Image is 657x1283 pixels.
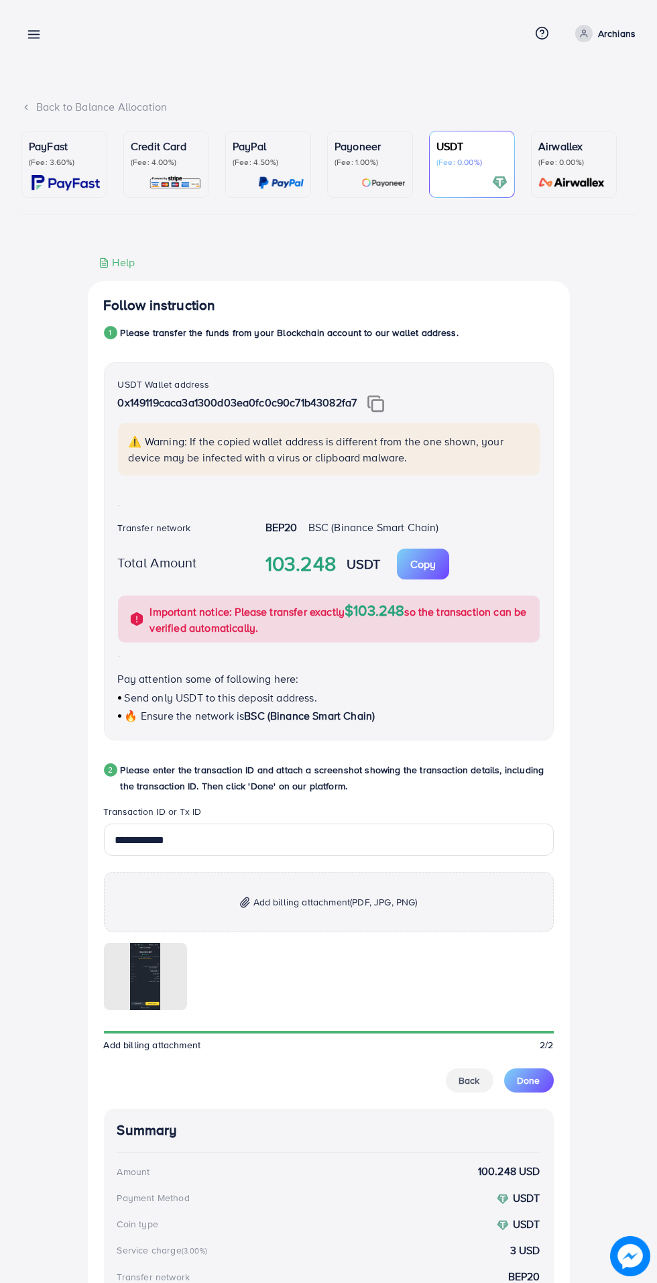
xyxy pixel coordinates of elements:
img: card [32,175,100,190]
span: $103.248 [345,600,404,620]
p: PayFast [29,138,100,154]
img: card [361,175,406,190]
strong: USDT [513,1217,540,1231]
button: Copy [397,549,449,579]
button: Back [446,1068,493,1093]
div: Service charge [117,1243,211,1257]
img: coin [497,1193,509,1205]
span: 🔥 Ensure the network is [125,708,245,723]
p: (Fee: 4.50%) [233,157,304,168]
p: Airwallex [538,138,609,154]
img: alert [129,611,145,627]
p: 0x149119caca3a1300d03ea0fc0c90c71b43082fa7 [118,394,540,412]
small: (3.00%) [182,1245,207,1256]
img: card [534,175,609,190]
span: 2/2 [540,1038,553,1052]
p: PayPal [233,138,304,154]
p: Copy [410,556,436,572]
p: Send only USDT to this deposit address. [118,689,540,706]
p: (Fee: 1.00%) [335,157,406,168]
div: Coin type [117,1217,158,1231]
p: Payoneer [335,138,406,154]
label: Total Amount [118,553,197,572]
p: (Fee: 0.00%) [538,157,609,168]
h4: Follow instruction [104,297,216,314]
a: Archians [570,25,636,42]
p: (Fee: 0.00%) [436,157,507,168]
legend: Transaction ID or Tx ID [104,805,554,824]
div: Back to Balance Allocation [21,99,636,115]
img: card [492,175,507,190]
p: ⚠️ Warning: If the copied wallet address is different from the one shown, your device may be infe... [129,433,532,465]
img: img [367,395,384,412]
label: Transfer network [118,521,191,535]
img: img uploaded [130,943,160,1010]
span: Back [459,1074,480,1087]
h4: Summary [117,1122,540,1139]
strong: 3 USD [510,1243,540,1258]
p: Archians [598,25,636,42]
img: img [240,897,250,908]
img: card [149,175,202,190]
span: Add billing attachment [104,1038,201,1052]
p: Credit Card [131,138,202,154]
div: 1 [104,326,117,339]
img: card [258,175,304,190]
span: (PDF, JPG, PNG) [350,895,417,909]
p: Please enter the transaction ID and attach a screenshot showing the transaction details, includin... [121,762,554,794]
img: image [610,1236,650,1276]
img: coin [497,1219,509,1231]
span: BSC (Binance Smart Chain) [244,708,375,723]
p: Pay attention some of following here: [118,671,540,687]
p: (Fee: 4.00%) [131,157,202,168]
p: Please transfer the funds from your Blockchain account to our wallet address. [121,325,459,341]
strong: BEP20 [265,520,298,535]
p: (Fee: 3.60%) [29,157,100,168]
div: Help [99,255,135,270]
strong: 103.248 [265,549,336,579]
p: USDT [436,138,507,154]
button: Done [504,1068,554,1093]
strong: USDT [347,554,381,573]
span: Done [518,1074,540,1087]
span: Add billing attachment [253,894,418,910]
div: Payment Method [117,1191,190,1205]
label: USDT Wallet address [118,378,210,391]
div: Amount [117,1165,150,1178]
p: Important notice: Please transfer exactly so the transaction can be verified automatically. [150,602,532,636]
div: 2 [104,763,117,777]
strong: 100.248 USD [478,1164,540,1179]
strong: USDT [513,1190,540,1205]
span: BSC (Binance Smart Chain) [308,520,439,535]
